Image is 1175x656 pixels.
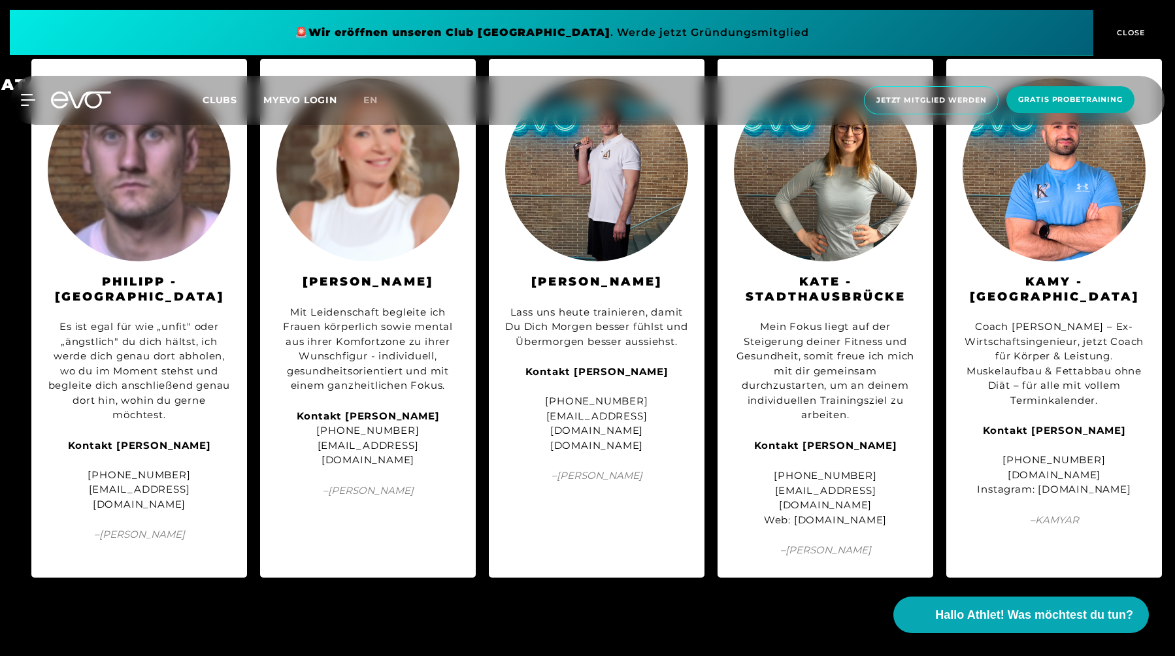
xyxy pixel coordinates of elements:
[276,78,459,261] img: Christina
[963,274,1146,304] h3: Kamy - [GEOGRAPHIC_DATA]
[68,439,211,451] strong: Kontakt [PERSON_NAME]
[734,78,917,261] img: Kate
[48,527,231,542] span: – [PERSON_NAME]
[963,513,1146,528] span: – KAMYAR
[734,274,917,304] h3: KATE - STADTHAUSBRÜCKE
[203,93,263,106] a: Clubs
[505,365,688,453] div: [PHONE_NUMBER] [EMAIL_ADDRESS][DOMAIN_NAME] [DOMAIN_NAME]
[297,410,440,422] strong: Kontakt [PERSON_NAME]
[860,86,1002,114] a: Jetzt Mitglied werden
[505,468,688,484] span: – [PERSON_NAME]
[1114,27,1146,39] span: CLOSE
[48,274,231,304] h3: Philipp - [GEOGRAPHIC_DATA]
[276,484,459,499] span: – [PERSON_NAME]
[276,305,459,393] div: Mit Leidenschaft begleite ich Frauen körperlich sowie mental aus ihrer Komfortzone zu ihrer Wunsc...
[963,78,1146,261] img: KAMYAR
[876,95,986,106] span: Jetzt Mitglied werden
[276,409,459,468] div: [PHONE_NUMBER] [EMAIL_ADDRESS][DOMAIN_NAME]
[734,543,917,558] span: – [PERSON_NAME]
[754,439,897,451] strong: Kontakt [PERSON_NAME]
[734,320,917,423] div: Mein Fokus liegt auf der Steigerung deiner Fitness und Gesundheit, somit freue ich mich mit dir g...
[505,78,688,261] img: Leonard
[1018,94,1123,105] span: Gratis Probetraining
[48,78,231,261] img: Philipp
[505,305,688,350] div: Lass uns heute trainieren, damit Du Dich Morgen besser fühlst und Übermorgen besser aussiehst.
[935,606,1133,624] span: Hallo Athlet! Was möchtest du tun?
[48,320,231,423] div: Es ist egal für wie „unfit" oder „ängstlich" du dich hältst, ich werde dich genau dort abholen, w...
[963,320,1146,408] div: Coach [PERSON_NAME] – Ex-Wirtschaftsingenieur, jetzt Coach für Körper & Leistung. Muskelaufbau & ...
[363,93,393,108] a: en
[1093,10,1165,56] button: CLOSE
[734,468,917,527] div: [PHONE_NUMBER] [EMAIL_ADDRESS][DOMAIN_NAME] Web: [DOMAIN_NAME]
[263,94,337,106] a: MYEVO LOGIN
[983,424,1126,436] strong: Kontakt [PERSON_NAME]
[363,94,378,106] span: en
[48,438,231,512] div: [PHONE_NUMBER] [EMAIL_ADDRESS][DOMAIN_NAME]
[893,597,1149,633] button: Hallo Athlet! Was möchtest du tun?
[1002,86,1138,114] a: Gratis Probetraining
[203,94,237,106] span: Clubs
[525,365,669,378] strong: Kontakt [PERSON_NAME]
[276,274,459,289] h3: [PERSON_NAME]
[505,274,688,289] h3: [PERSON_NAME]
[963,423,1146,497] div: [PHONE_NUMBER] [DOMAIN_NAME] Instagram: [DOMAIN_NAME]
